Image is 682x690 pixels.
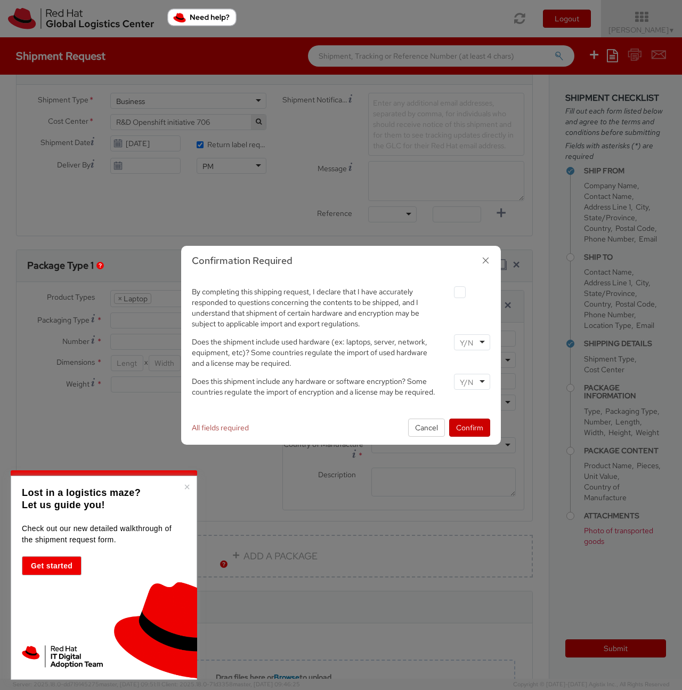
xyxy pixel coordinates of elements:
strong: Let us guide you! [22,500,105,510]
span: By completing this shipping request, I declare that I have accurately responded to questions conc... [192,287,419,328]
button: Need help? [167,9,237,26]
strong: Lost in a logistics maze? [22,487,141,498]
input: Y/N [460,377,475,388]
span: All fields required [192,423,249,432]
h3: Confirmation Required [192,254,490,268]
button: Cancel [408,419,445,437]
span: Does the shipment include used hardware (ex: laptops, server, network, equipment, etc)? Some coun... [192,337,427,368]
span: Does this shipment include any hardware or software encryption? Some countries regulate the impor... [192,376,435,397]
p: Check out our new detailed walkthrough of the shipment request form. [22,523,183,545]
button: Close [184,482,190,492]
button: Confirm [449,419,490,437]
input: Y/N [460,338,475,348]
button: Get started [22,556,82,575]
